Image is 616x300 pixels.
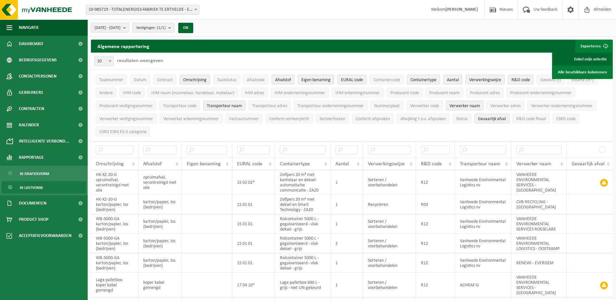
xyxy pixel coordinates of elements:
[96,161,124,167] span: Omschrijving
[297,104,364,108] span: Transporteur ondernemingsnummer
[86,5,199,14] span: 10-985719 - TOTALENERGIES-FABRIEK TE ERTVELDE - ERTVELDE
[19,211,48,228] span: Product Shop
[416,214,455,234] td: R12
[511,253,567,273] td: RENEWI - EVERGEM
[400,117,446,121] span: Afwijking t.o.v. afspraken
[159,101,200,110] button: Transporteur codeTransporteur code: Activate to sort
[19,36,43,52] span: Dashboard
[410,78,436,82] span: Containertype
[130,75,150,84] button: DatumDatum: Activate to sort
[356,117,390,121] span: Conform afspraken
[337,75,367,84] button: EURAL codeEURAL code: Activate to sort
[86,5,199,15] span: 10-985719 - TOTALENERGIES-FABRIEK TE ERTVELDE - ERTVELDE
[232,273,275,297] td: 17 04 10*
[374,104,400,108] span: Nummerplaat
[416,273,455,297] td: R12
[163,117,219,121] span: Verwerker erkenningsnummer
[416,253,455,273] td: R12
[449,104,480,108] span: Verwerker naam
[455,170,511,195] td: Vanheede Environmental Logistics nv
[229,117,259,121] span: Factuurnummer
[478,117,506,121] span: Gevaarlijk afval
[363,170,416,195] td: Sorteren / voorbehandelen
[373,78,400,82] span: Containercode
[331,195,363,214] td: 1
[429,91,459,95] span: Producent naam
[19,84,43,101] span: Gebruikers
[19,195,46,211] span: Documenten
[138,234,182,253] td: karton/papier, los (bedrijven)
[91,273,138,297] td: Lage palletbox koper kabel gemengd
[553,66,612,79] a: Alle beschikbare kolommen
[447,78,459,82] span: Aantal
[421,161,442,167] span: R&D code
[320,117,345,121] span: Sorteerfouten
[163,104,196,108] span: Transporteur code
[508,75,534,84] button: R&D codeR&amp;D code: Activate to sort
[540,78,561,82] span: Gewicht (t)
[19,19,39,36] span: Navigatie
[275,273,331,297] td: Lage palletbox 680 L - grijs - niet UN-gekeurd
[91,253,138,273] td: WB-5000-GA karton/papier, los (bedrijven)
[160,114,222,123] button: Verwerker erkenningsnummerVerwerker erkenningsnummer: Activate to sort
[183,78,207,82] span: Omschrijving
[511,170,567,195] td: VANHEEDE ENVIRONMENTAL SERVICES - [GEOGRAPHIC_DATA]
[138,273,182,297] td: koper kabel gemengd
[335,161,349,167] span: Aantal
[275,253,331,273] td: Rolcontainer 5000 L - gegalvaniseerd - vlak deksel - grijs
[19,101,44,117] span: Contracten
[487,101,524,110] button: Verwerker adresVerwerker adres: Activate to sort
[571,78,594,82] span: Volume (m³)
[136,23,166,33] span: Vestigingen
[511,273,567,297] td: VANHEEDE ENVIRONMENTAL SERVICES - [GEOGRAPHIC_DATA]
[407,75,440,84] button: ContainertypeContainertype: Activate to sort
[151,91,234,95] span: IHM naam (inzamelaar, handelaar, makelaar)
[138,170,182,195] td: opruimafval, verontreinigd met olie
[266,114,313,123] button: Conform sorteerplicht : Activate to sort
[455,273,511,297] td: ACHRAF-G
[117,58,163,63] label: resultaten weergeven
[341,78,363,82] span: EURAL code
[416,234,455,253] td: R12
[513,114,549,123] button: R&D code finaalR&amp;D code finaal: Activate to sort
[575,40,612,53] button: Exporteren
[363,273,416,297] td: Sorteren / voorbehandelen
[96,75,127,84] button: TaaknummerTaaknummer: Activate to remove sorting
[455,253,511,273] td: Vanheede Environmental Logistics nv
[410,104,439,108] span: Verwerker code
[203,101,245,110] button: Transporteur naamTransporteur naam: Activate to sort
[232,214,275,234] td: 15 01 01
[94,23,120,33] span: [DATE] - [DATE]
[466,88,503,97] button: Producent adresProducent adres: Activate to sort
[99,117,153,121] span: Verwerker vestigingsnummer
[19,149,44,166] span: Rapportage
[19,68,57,84] span: Contactpersonen
[280,161,310,167] span: Containertype
[511,195,567,214] td: CVB RECYCLING - [GEOGRAPHIC_DATA]
[19,228,71,244] span: Acceptatievoorwaarden
[474,114,509,123] button: Gevaarlijk afval : Activate to sort
[143,161,162,167] span: Afvalstof
[96,101,156,110] button: Producent vestigingsnummerProducent vestigingsnummer: Activate to sort
[363,253,416,273] td: Sorteren / voorbehandelen
[331,170,363,195] td: 1
[416,170,455,195] td: R12
[138,195,182,214] td: karton/papier, los (bedrijven)
[20,181,43,194] span: In lijstvorm
[19,133,69,149] span: Intelligente verbond...
[456,117,468,121] span: Status
[99,91,113,95] span: Andere
[247,78,265,82] span: Afvalcode
[94,57,113,66] span: 10
[91,170,138,195] td: HK-XZ-20-G opruimafval, verontreinigd met olie
[91,214,138,234] td: WB-5000-GA karton/papier, los (bedrijven)
[301,78,331,82] span: Eigen benaming
[363,234,416,253] td: Sorteren / voorbehandelen
[553,114,579,123] button: CSRD codeCSRD code: Activate to sort
[568,75,597,84] button: Volume (m³)Volume (m³): Activate to sort
[510,91,572,95] span: Producent ondernemingsnummer
[507,88,575,97] button: Producent ondernemingsnummerProducent ondernemingsnummer: Activate to sort
[332,88,383,97] button: IHM erkenningsnummerIHM erkenningsnummer: Activate to sort
[335,91,380,95] span: IHM erkenningsnummer
[91,40,156,53] h2: Algemene rapportering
